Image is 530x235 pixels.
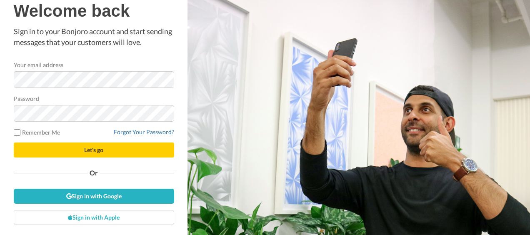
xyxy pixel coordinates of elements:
[14,26,174,47] p: Sign in to your Bonjoro account and start sending messages that your customers will love.
[14,210,174,225] a: Sign in with Apple
[14,189,174,204] a: Sign in with Google
[84,146,103,153] span: Let's go
[114,128,174,135] a: Forgot Your Password?
[14,142,174,157] button: Let's go
[14,128,60,137] label: Remember Me
[14,94,40,103] label: Password
[14,2,174,20] h1: Welcome back
[14,60,63,69] label: Your email address
[14,129,20,136] input: Remember Me
[88,170,100,176] span: Or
